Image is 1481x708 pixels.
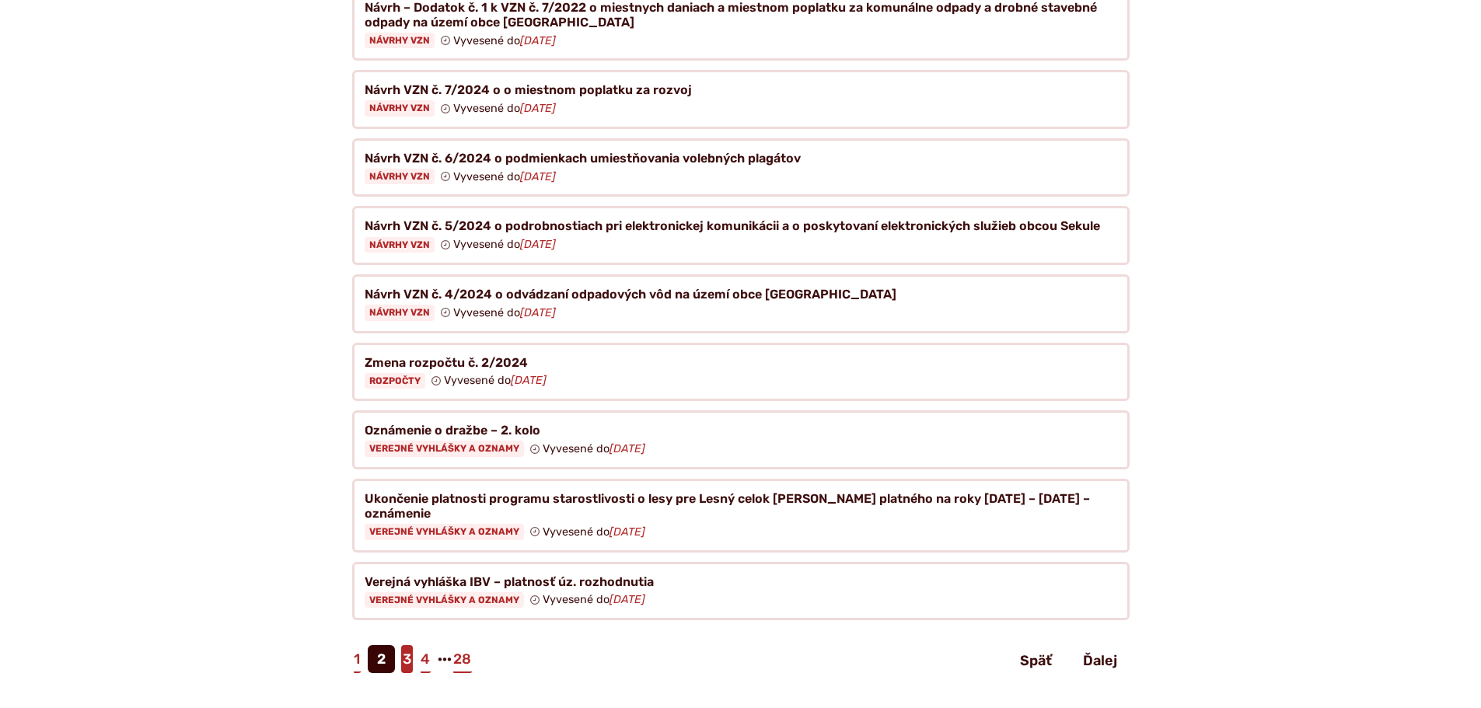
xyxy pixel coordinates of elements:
[438,645,452,673] span: ···
[1071,647,1130,675] a: Ďalej
[1008,647,1064,675] a: Späť
[352,479,1130,553] a: Ukončenie platnosti programu starostlivosti o lesy pre Lesný celok [PERSON_NAME] platného na roky...
[1083,652,1117,669] span: Ďalej
[352,410,1130,469] a: Oznámenie o dražbe – 2. kolo Verejné vyhlášky a oznamy Vyvesené do[DATE]
[352,138,1130,197] a: Návrh VZN č. 6/2024 o podmienkach umiestňovania volebných plagátov Návrhy VZN Vyvesené do[DATE]
[352,70,1130,129] a: Návrh VZN č. 7/2024 o o miestnom poplatku za rozvoj Návrhy VZN Vyvesené do[DATE]
[352,274,1130,333] a: Návrh VZN č. 4/2024 o odvádzaní odpadových vôd na území obce [GEOGRAPHIC_DATA] Návrhy VZN Vyvesen...
[1020,652,1052,669] span: Späť
[419,645,431,673] a: 4
[352,645,362,673] a: 1
[352,343,1130,402] a: Zmena rozpočtu č. 2/2024 Rozpočty Vyvesené do[DATE]
[352,206,1130,265] a: Návrh VZN č. 5/2024 o podrobnostiach pri elektronickej komunikácii a o poskytovaní elektronických...
[368,645,395,673] span: 2
[401,645,413,673] a: 3
[352,562,1130,621] a: Verejná vyhláška IBV – platnosť úz. rozhodnutia Verejné vyhlášky a oznamy Vyvesené do[DATE]
[452,645,473,673] a: 28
